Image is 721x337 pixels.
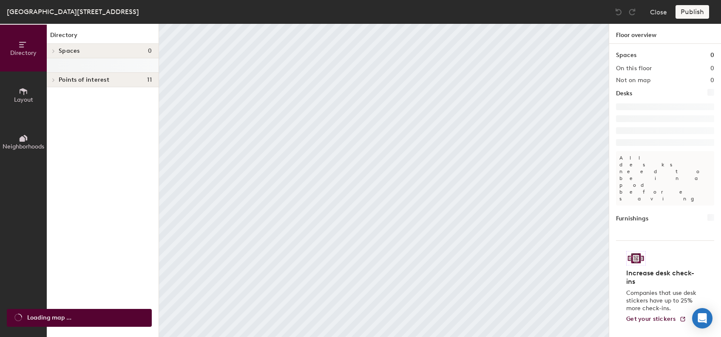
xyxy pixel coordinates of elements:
[626,315,676,323] span: Get your stickers
[614,8,623,16] img: Undo
[3,143,44,150] span: Neighborhoods
[626,269,699,286] h4: Increase desk check-ins
[609,24,721,44] h1: Floor overview
[147,77,152,83] span: 11
[616,89,632,98] h1: Desks
[692,308,712,328] div: Open Intercom Messenger
[626,251,646,266] img: Sticker logo
[616,151,714,206] p: All desks need to be in a pod before saving
[626,289,699,312] p: Companies that use desk stickers have up to 25% more check-ins.
[59,77,109,83] span: Points of interest
[616,51,636,60] h1: Spaces
[59,48,80,54] span: Spaces
[616,65,652,72] h2: On this floor
[14,96,33,103] span: Layout
[710,65,714,72] h2: 0
[47,31,159,44] h1: Directory
[148,48,152,54] span: 0
[628,8,636,16] img: Redo
[616,214,648,223] h1: Furnishings
[10,49,37,57] span: Directory
[159,24,609,337] canvas: Map
[626,316,686,323] a: Get your stickers
[7,6,139,17] div: [GEOGRAPHIC_DATA][STREET_ADDRESS]
[710,77,714,84] h2: 0
[616,77,650,84] h2: Not on map
[710,51,714,60] h1: 0
[650,5,667,19] button: Close
[27,313,71,323] span: Loading map ...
